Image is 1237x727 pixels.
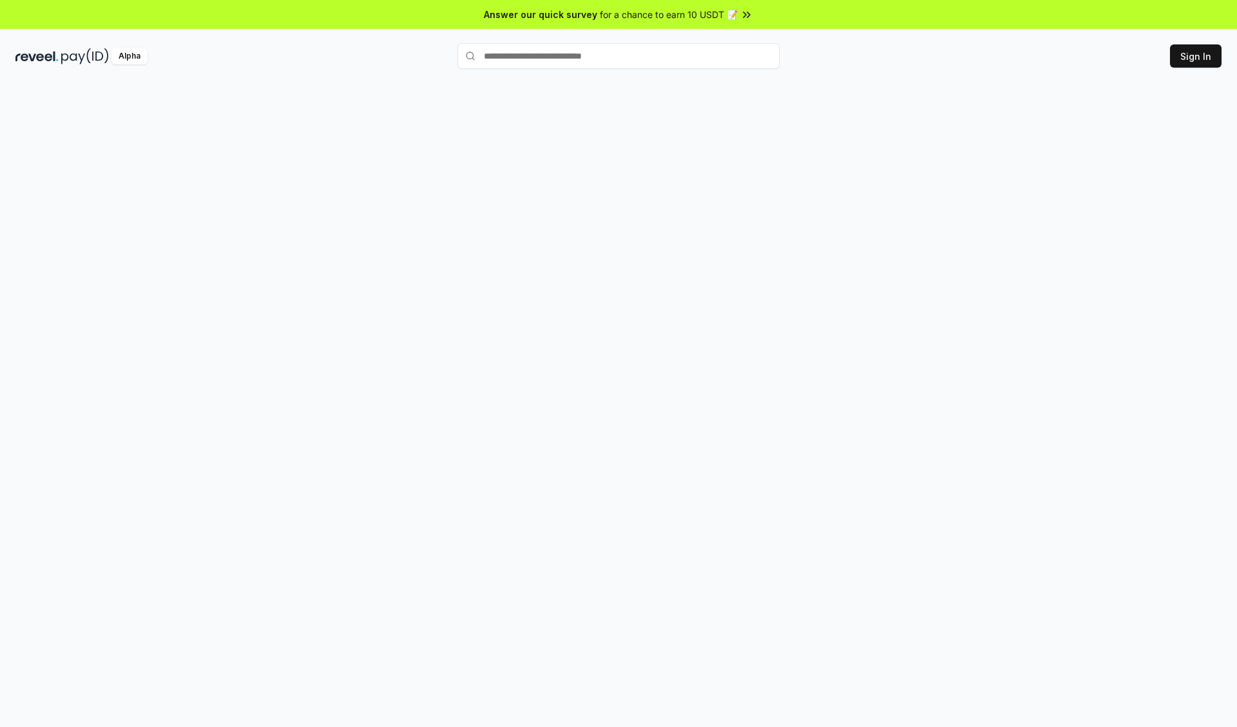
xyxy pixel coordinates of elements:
img: reveel_dark [15,48,59,64]
div: Alpha [111,48,148,64]
span: Answer our quick survey [484,8,597,21]
button: Sign In [1170,44,1222,68]
span: for a chance to earn 10 USDT 📝 [600,8,738,21]
img: pay_id [61,48,109,64]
